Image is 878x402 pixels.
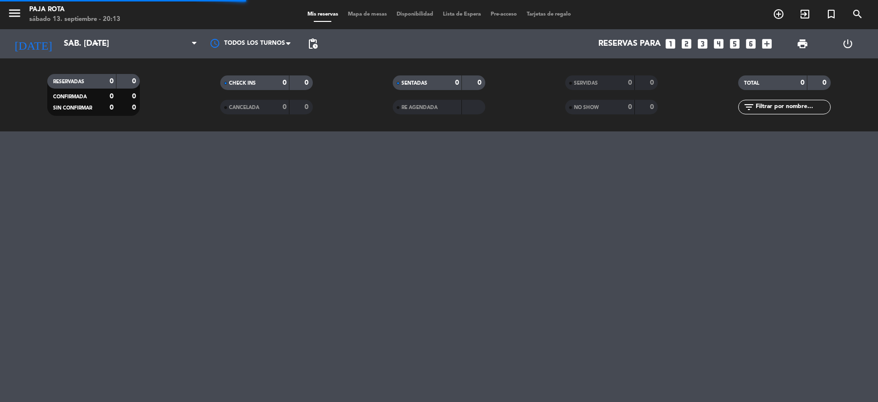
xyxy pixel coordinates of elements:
[743,101,755,113] i: filter_list
[825,29,871,58] div: LOG OUT
[305,104,310,110] strong: 0
[401,81,427,86] span: SENTADAS
[7,6,22,20] i: menu
[628,104,632,110] strong: 0
[801,79,804,86] strong: 0
[755,102,830,112] input: Filtrar por nombre...
[522,12,576,17] span: Tarjetas de regalo
[650,104,656,110] strong: 0
[110,93,114,100] strong: 0
[852,8,863,20] i: search
[486,12,522,17] span: Pre-acceso
[29,15,120,24] div: sábado 13. septiembre - 20:13
[305,79,310,86] strong: 0
[728,37,741,50] i: looks_5
[574,81,598,86] span: SERVIDAS
[343,12,392,17] span: Mapa de mesas
[7,33,59,55] i: [DATE]
[696,37,709,50] i: looks_3
[761,37,773,50] i: add_box
[110,104,114,111] strong: 0
[744,37,757,50] i: looks_6
[598,39,661,49] span: Reservas para
[664,37,677,50] i: looks_one
[132,104,138,111] strong: 0
[799,8,811,20] i: exit_to_app
[53,94,87,99] span: CONFIRMADA
[574,105,599,110] span: NO SHOW
[53,106,92,110] span: SIN CONFIRMAR
[650,79,656,86] strong: 0
[307,38,319,50] span: pending_actions
[283,104,286,110] strong: 0
[842,38,854,50] i: power_settings_new
[229,81,256,86] span: CHECK INS
[744,81,759,86] span: TOTAL
[29,5,120,15] div: PAJA ROTA
[825,8,837,20] i: turned_in_not
[110,78,114,85] strong: 0
[628,79,632,86] strong: 0
[132,78,138,85] strong: 0
[797,38,808,50] span: print
[401,105,438,110] span: RE AGENDADA
[477,79,483,86] strong: 0
[822,79,828,86] strong: 0
[438,12,486,17] span: Lista de Espera
[7,6,22,24] button: menu
[455,79,459,86] strong: 0
[283,79,286,86] strong: 0
[680,37,693,50] i: looks_two
[712,37,725,50] i: looks_4
[392,12,438,17] span: Disponibilidad
[229,105,259,110] span: CANCELADA
[773,8,784,20] i: add_circle_outline
[303,12,343,17] span: Mis reservas
[91,38,102,50] i: arrow_drop_down
[53,79,84,84] span: RESERVADAS
[132,93,138,100] strong: 0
